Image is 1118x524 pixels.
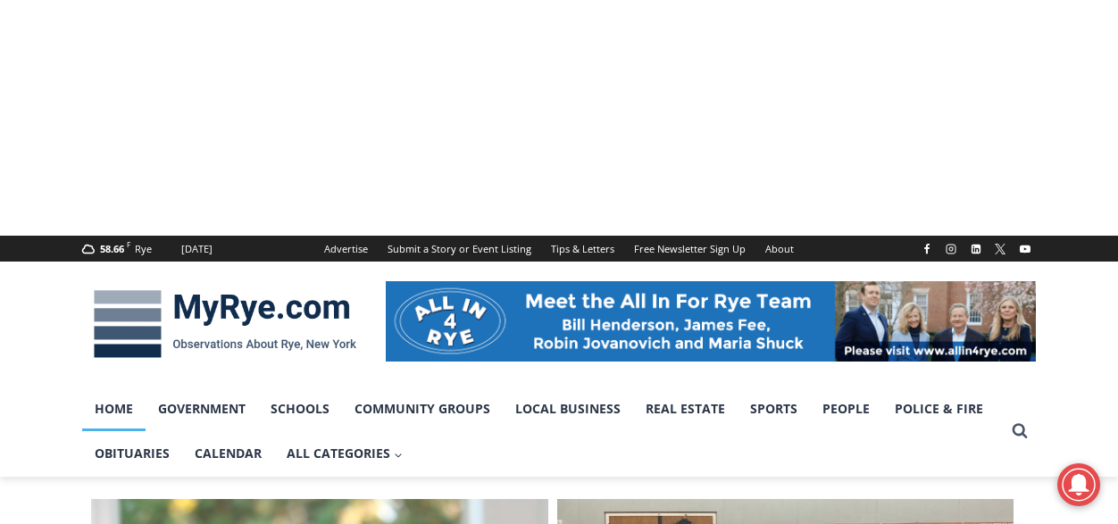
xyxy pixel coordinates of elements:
a: Obituaries [82,431,182,476]
nav: Primary Navigation [82,387,1004,477]
a: Advertise [314,236,378,262]
span: All Categories [287,444,403,463]
a: Real Estate [633,387,738,431]
a: Sports [738,387,810,431]
a: Home [82,387,146,431]
a: Submit a Story or Event Listing [378,236,541,262]
button: View Search Form [1004,415,1036,447]
a: Local Business [503,387,633,431]
a: All Categories [274,431,415,476]
a: Linkedin [965,238,987,260]
a: Schools [258,387,342,431]
a: Government [146,387,258,431]
nav: Secondary Navigation [314,236,804,262]
a: YouTube [1014,238,1036,260]
a: Community Groups [342,387,503,431]
div: [DATE] [181,241,213,257]
a: Tips & Letters [541,236,624,262]
img: All in for Rye [386,281,1036,362]
a: Facebook [916,238,938,260]
a: Police & Fire [882,387,996,431]
a: About [755,236,804,262]
img: MyRye.com [82,278,368,370]
span: 58.66 [100,242,124,255]
a: Instagram [940,238,962,260]
a: People [810,387,882,431]
a: Calendar [182,431,274,476]
a: X [989,238,1011,260]
div: Rye [135,241,152,257]
span: F [127,239,130,249]
a: Free Newsletter Sign Up [624,236,755,262]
